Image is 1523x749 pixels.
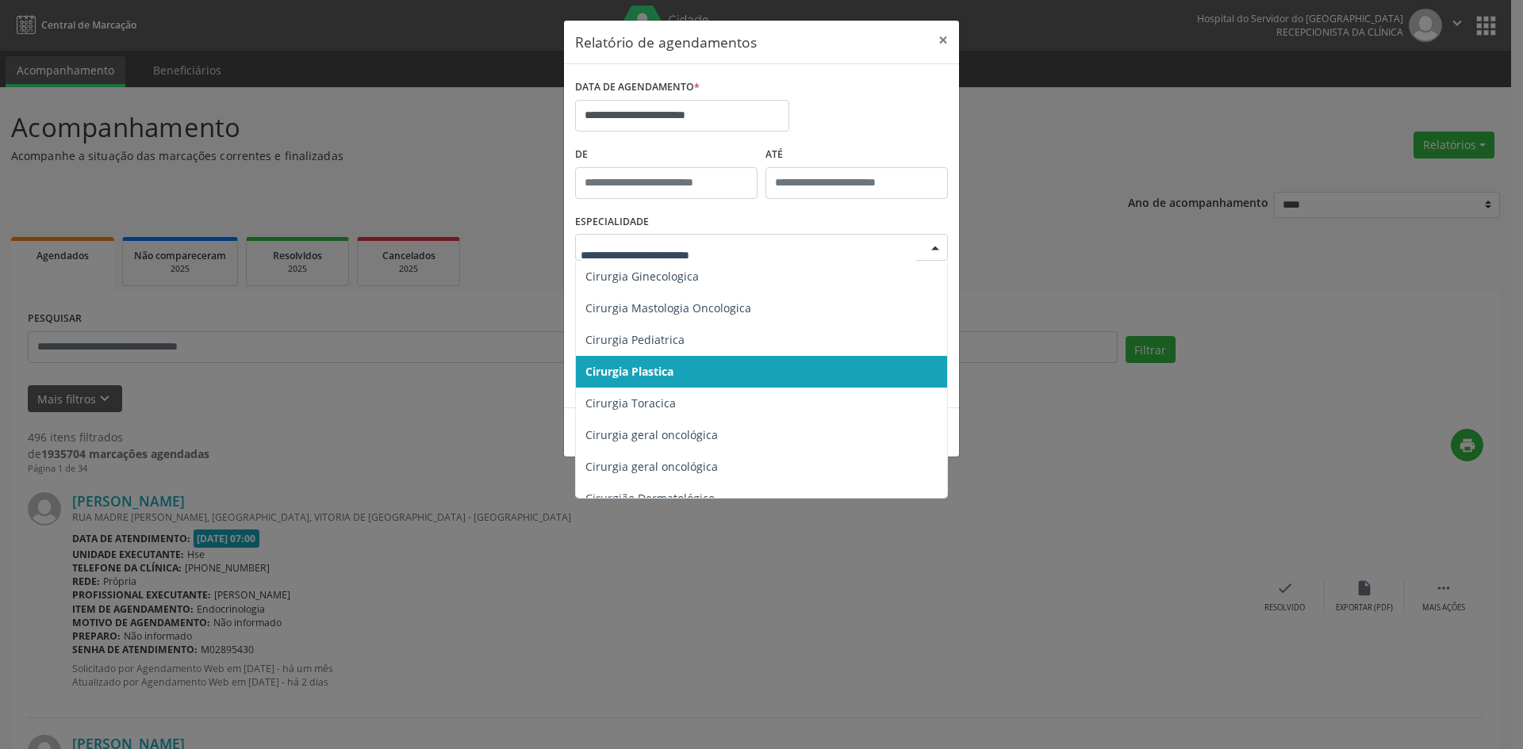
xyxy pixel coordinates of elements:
label: ATÉ [765,143,948,167]
span: Cirurgia Mastologia Oncologica [585,300,751,315]
span: Cirurgia Plastica [585,364,673,379]
span: Cirurgia Toracica [585,396,676,411]
button: Close [927,21,959,59]
span: Cirurgia Ginecologica [585,269,699,284]
label: De [575,143,758,167]
span: Cirurgia geral oncológica [585,427,718,442]
h5: Relatório de agendamentos [575,32,757,52]
label: DATA DE AGENDAMENTO [575,75,700,100]
label: ESPECIALIDADE [575,210,649,235]
span: Cirurgia Pediatrica [585,332,685,347]
span: Cirurgião Dermatológico [585,491,715,506]
span: Cirurgia geral oncológica [585,459,718,474]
